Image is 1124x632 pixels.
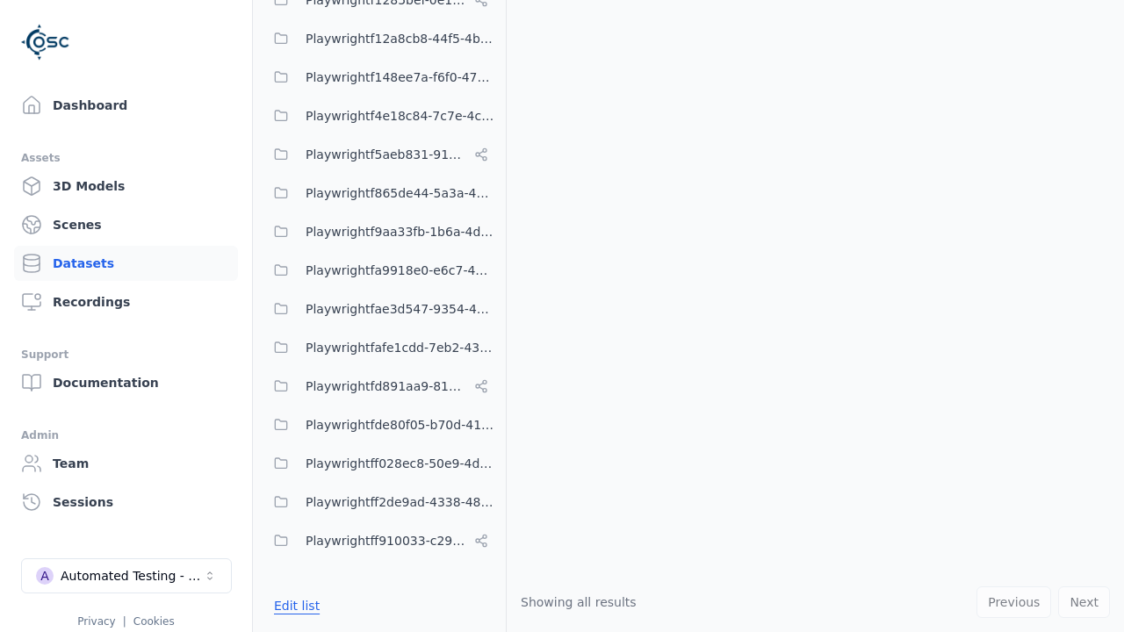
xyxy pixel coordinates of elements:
[21,558,232,593] button: Select a workspace
[263,137,495,172] button: Playwrightf5aeb831-9105-46b5-9a9b-c943ac435ad3
[306,376,467,397] span: Playwrightfd891aa9-817c-4b53-b4a5-239ad8786b13
[263,407,495,442] button: Playwrightfde80f05-b70d-4104-ad1c-b71865a0eedf
[306,260,495,281] span: Playwrightfa9918e0-e6c7-48e0-9ade-ec9b0f0d9008
[14,207,238,242] a: Scenes
[14,446,238,481] a: Team
[133,615,175,628] a: Cookies
[263,176,495,211] button: Playwrightf865de44-5a3a-4288-a605-65bfd134d238
[21,18,70,67] img: Logo
[306,144,467,165] span: Playwrightf5aeb831-9105-46b5-9a9b-c943ac435ad3
[263,291,495,327] button: Playwrightfae3d547-9354-4b34-ba80-334734bb31d4
[263,485,495,520] button: Playwrightff2de9ad-4338-48c0-bd04-efed0ef8cbf4
[14,365,238,400] a: Documentation
[306,530,467,551] span: Playwrightff910033-c297-413c-9627-78f34a067480
[306,28,495,49] span: Playwrightf12a8cb8-44f5-4bf0-b292-721ddd8e7e42
[306,105,495,126] span: Playwrightf4e18c84-7c7e-4c28-bfa4-7be69262452c
[14,485,238,520] a: Sessions
[14,169,238,204] a: 3D Models
[14,284,238,320] a: Recordings
[263,21,495,56] button: Playwrightf12a8cb8-44f5-4bf0-b292-721ddd8e7e42
[123,615,126,628] span: |
[21,344,231,365] div: Support
[36,567,54,585] div: A
[306,337,495,358] span: Playwrightfafe1cdd-7eb2-4390-bfe1-ed4773ecffac
[263,214,495,249] button: Playwrightf9aa33fb-1b6a-4d7c-bb3f-f733c3fa99cc
[263,523,495,558] button: Playwrightff910033-c297-413c-9627-78f34a067480
[306,221,495,242] span: Playwrightf9aa33fb-1b6a-4d7c-bb3f-f733c3fa99cc
[263,446,495,481] button: Playwrightff028ec8-50e9-4dd8-81bd-941bca1e104f
[521,595,637,609] span: Showing all results
[77,615,115,628] a: Privacy
[306,414,495,435] span: Playwrightfde80f05-b70d-4104-ad1c-b71865a0eedf
[61,567,203,585] div: Automated Testing - Playwright
[14,88,238,123] a: Dashboard
[306,453,495,474] span: Playwrightff028ec8-50e9-4dd8-81bd-941bca1e104f
[306,492,495,513] span: Playwrightff2de9ad-4338-48c0-bd04-efed0ef8cbf4
[306,298,495,320] span: Playwrightfae3d547-9354-4b34-ba80-334734bb31d4
[263,330,495,365] button: Playwrightfafe1cdd-7eb2-4390-bfe1-ed4773ecffac
[263,369,495,404] button: Playwrightfd891aa9-817c-4b53-b4a5-239ad8786b13
[21,147,231,169] div: Assets
[14,246,238,281] a: Datasets
[21,425,231,446] div: Admin
[263,98,495,133] button: Playwrightf4e18c84-7c7e-4c28-bfa4-7be69262452c
[306,183,495,204] span: Playwrightf865de44-5a3a-4288-a605-65bfd134d238
[306,67,495,88] span: Playwrightf148ee7a-f6f0-478b-8659-42bd4a5eac88
[263,253,495,288] button: Playwrightfa9918e0-e6c7-48e0-9ade-ec9b0f0d9008
[263,590,330,621] button: Edit list
[263,60,495,95] button: Playwrightf148ee7a-f6f0-478b-8659-42bd4a5eac88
